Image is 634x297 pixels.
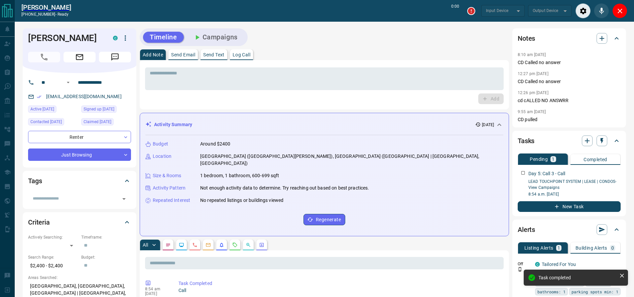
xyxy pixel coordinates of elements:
div: Just Browsing [28,148,131,161]
span: Contacted [DATE] [30,118,62,125]
p: [PHONE_NUMBER] - [21,11,71,17]
p: Search Range: [28,254,78,260]
a: Tailored For You [542,262,576,267]
p: Add Note [143,52,163,57]
p: Off [518,261,531,267]
p: Location [153,153,171,160]
button: Regenerate [303,214,345,225]
h2: Criteria [28,217,50,228]
div: Tue Oct 14 2025 [28,118,78,127]
p: Day 5: Call 3 - Call [528,170,565,177]
svg: Requests [232,242,238,248]
p: Send Text [203,52,225,57]
svg: Calls [192,242,198,248]
svg: Emails [206,242,211,248]
span: Call [28,52,60,62]
h2: Tags [28,176,42,186]
p: Budget [153,140,168,147]
p: [DATE] [482,122,494,128]
p: Not enough activity data to determine. Try reaching out based on best practices. [200,185,369,192]
div: Sat Oct 11 2025 [28,105,78,115]
p: 1 [557,246,560,250]
p: Repeated Interest [153,197,190,204]
p: Call [178,287,501,294]
p: 0 [611,246,614,250]
a: [PERSON_NAME] [21,3,71,11]
span: ready [57,12,69,17]
svg: Lead Browsing Activity [179,242,184,248]
p: Completed [584,157,607,162]
p: Actively Searching: [28,234,78,240]
p: 12:27 pm [DATE] [518,71,548,76]
span: Message [99,52,131,62]
div: condos.ca [113,36,118,40]
span: Email [64,52,96,62]
p: Timeframe: [81,234,131,240]
div: Alerts [518,222,621,238]
span: Active [DATE] [30,106,54,112]
span: Signed up [DATE] [84,106,114,112]
p: [GEOGRAPHIC_DATA] ([GEOGRAPHIC_DATA][PERSON_NAME]), [GEOGRAPHIC_DATA] ([GEOGRAPHIC_DATA] | [GEOGR... [200,153,503,167]
p: Log Call [233,52,250,57]
p: Activity Summary [154,121,192,128]
h1: [PERSON_NAME] [28,33,103,43]
div: Tags [28,173,131,189]
p: CD Called no answer [518,78,621,85]
a: [EMAIL_ADDRESS][DOMAIN_NAME] [46,94,122,99]
div: condos.ca [535,262,540,267]
div: Fri Oct 10 2025 [81,105,131,115]
div: Notes [518,30,621,46]
p: Activity Pattern [153,185,185,192]
p: 8:10 am [DATE] [518,52,546,57]
h2: Tasks [518,135,534,146]
div: Tasks [518,133,621,149]
p: 0:00 [451,3,459,18]
svg: Push Notification Only [518,267,522,272]
svg: Listing Alerts [219,242,224,248]
p: 8:54 am [145,287,168,291]
div: Audio Settings [576,3,591,18]
p: No repeated listings or buildings viewed [200,197,283,204]
div: Renter [28,131,131,143]
div: Sat Oct 11 2025 [81,118,131,127]
p: Pending [530,157,548,162]
p: Size & Rooms [153,172,181,179]
p: 12:26 pm [DATE] [518,90,548,95]
p: CD Called no answer [518,59,621,66]
div: Criteria [28,214,131,230]
button: Open [119,194,129,204]
h2: Alerts [518,224,535,235]
p: 1 bedroom, 1 bathroom, 600-699 sqft [200,172,279,179]
button: New Task [518,201,621,212]
p: 8:54 a.m. [DATE] [528,191,621,197]
svg: Email Verified [37,94,41,99]
a: LEAD TOUCHPOINT SYSTEM | LEASE | CONDOS- View Campaigns [528,179,617,190]
p: Building Alerts [576,246,607,250]
p: 9:55 am [DATE] [518,109,546,114]
p: cd cALLED NO ANSWRR [518,97,621,104]
div: Mute [594,3,609,18]
button: Campaigns [186,32,244,43]
p: Around $2400 [200,140,231,147]
p: $2,400 - $2,400 [28,260,78,271]
p: CD pulled [518,116,621,123]
p: Listing Alerts [524,246,553,250]
p: Areas Searched: [28,275,131,281]
p: Send Email [171,52,195,57]
p: Budget: [81,254,131,260]
p: Task Completed [178,280,501,287]
button: Open [64,78,72,86]
div: Activity Summary[DATE] [145,118,503,131]
div: Close [612,3,627,18]
p: [DATE] [145,291,168,296]
h2: Notes [518,33,535,44]
svg: Notes [165,242,171,248]
div: Task completed [538,275,617,280]
p: 1 [552,157,554,162]
button: Timeline [143,32,184,43]
p: All [143,243,148,247]
span: Claimed [DATE] [84,118,111,125]
svg: Opportunities [246,242,251,248]
svg: Agent Actions [259,242,264,248]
